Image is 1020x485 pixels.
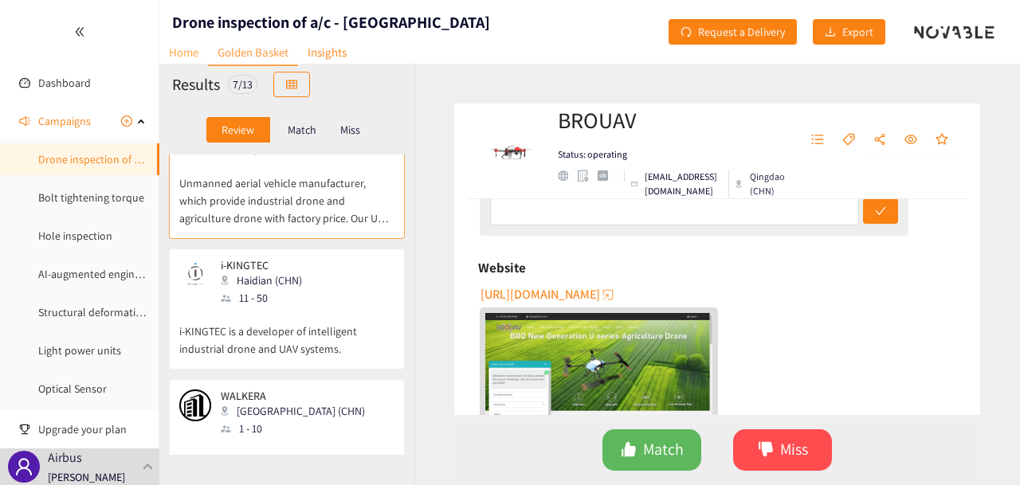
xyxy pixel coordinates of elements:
h2: BROUAV [558,104,781,136]
span: sound [19,115,30,127]
button: tag [834,127,863,153]
div: 7 / 13 [228,75,257,94]
button: likeMatch [602,429,701,471]
span: download [825,26,836,39]
a: AI-augmented engineering simulation tool [38,267,240,281]
span: tag [842,133,855,147]
a: website [485,313,712,440]
span: trophy [19,424,30,435]
p: WALKERA [221,389,365,402]
span: Request a Delivery [698,23,785,41]
p: Match [288,123,316,136]
a: Optical Sensor [38,381,107,396]
a: crunchbase [598,170,618,181]
div: Qingdao (CHN) [736,170,799,198]
a: google maps [578,170,598,182]
p: Miss [340,123,360,136]
span: Miss [780,437,808,462]
img: Snapshot of the Company's website [485,313,712,440]
a: website [558,170,578,181]
button: check [863,198,898,224]
div: [GEOGRAPHIC_DATA] (CHN) [221,402,375,420]
div: 1 - 10 [221,420,375,437]
span: unordered-list [811,133,824,147]
span: plus-circle [121,115,132,127]
span: star [936,133,948,147]
p: Review [222,123,254,136]
p: Unmanned aerial vehicle manufacturer, which provide industrial drone and agriculture drone with f... [179,158,394,227]
span: Match [643,437,684,462]
img: Snapshot of the company's website [179,389,211,421]
a: Light power units [38,343,121,358]
div: Haidian (CHN) [221,272,312,289]
p: i-KINGTEC is a developer of intelligent industrial drone and UAV systems. [179,307,394,358]
span: check [875,205,886,218]
iframe: Chat Widget [940,409,1020,485]
span: like [621,441,637,460]
h2: Results [172,73,220,96]
div: 11 - 50 [221,289,312,307]
span: eye [904,133,917,147]
a: Home [159,40,208,65]
button: downloadExport [813,19,885,45]
button: redoRequest a Delivery [669,19,797,45]
button: unordered-list [803,127,832,153]
button: star [928,127,956,153]
p: i-KINGTEC [221,259,302,272]
button: table [273,72,310,97]
a: Drone inspection of a/c - [GEOGRAPHIC_DATA] [38,152,255,166]
a: Hole inspection [38,229,112,243]
span: user [14,457,33,476]
a: Dashboard [38,76,91,90]
h1: Drone inspection of a/c - [GEOGRAPHIC_DATA] [172,11,490,33]
p: [EMAIL_ADDRESS][DOMAIN_NAME] [645,170,722,198]
span: table [286,79,297,92]
button: share-alt [865,127,894,153]
span: redo [681,26,692,39]
p: Status: operating [558,147,627,162]
span: dislike [758,441,774,460]
a: Bolt tightening torque [38,190,144,205]
button: [URL][DOMAIN_NAME] [481,282,616,307]
a: Golden Basket [208,40,298,66]
img: Snapshot of the company's website [179,259,211,291]
span: Upgrade your plan [38,413,147,445]
img: Company Logo [482,119,546,183]
span: [URL][DOMAIN_NAME] [481,284,600,304]
span: share-alt [873,133,886,147]
p: Airbus [48,448,82,467]
div: Widget de chat [940,409,1020,485]
span: double-left [74,26,85,37]
a: Insights [298,40,356,65]
a: Structural deformation sensing for testing [38,305,237,319]
span: Export [842,23,873,41]
button: eye [896,127,925,153]
li: Status [558,147,627,162]
button: dislikeMiss [733,429,832,471]
h6: Website [478,256,526,280]
span: Campaigns [38,105,91,137]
